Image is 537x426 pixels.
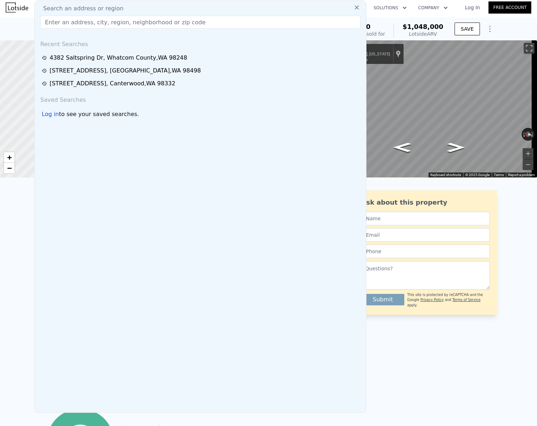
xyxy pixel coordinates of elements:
[42,54,361,62] a: 4382 Saltspring Dr, Whatcom County,WA 98248
[37,90,363,107] div: Saved Searches
[4,152,15,163] a: Zoom in
[396,50,401,58] a: Show location on map
[361,212,490,225] input: Name
[50,54,187,62] div: 4382 Saltspring Dr , Whatcom County , WA 98248
[42,110,59,119] div: Log in
[508,173,535,177] a: Report a problem
[521,130,535,138] button: Reset the view
[7,164,12,172] span: −
[523,159,533,170] button: Zoom out
[402,30,443,37] div: Lotside ARV
[430,172,461,177] button: Keyboard shortcuts
[361,294,405,305] button: Submit
[465,173,490,177] span: © 2025 Google
[483,22,497,36] button: Show Options
[361,228,490,242] input: Email
[361,245,490,258] input: Phone
[6,2,28,12] img: Lotside
[488,1,531,14] a: Free Account
[412,1,454,14] button: Company
[37,34,363,51] div: Recent Searches
[407,292,490,308] div: This site is protected by reCAPTCHA and the Google and apply.
[42,79,361,88] a: [STREET_ADDRESS], Canterwood,WA 98332
[524,43,535,54] button: Toggle fullscreen view
[326,40,537,177] div: Map
[420,298,444,302] a: Privacy Policy
[455,22,480,35] button: SAVE
[59,110,139,119] span: to see your saved searches.
[4,163,15,174] a: Zoom out
[523,148,533,159] button: Zoom in
[7,153,12,162] span: +
[402,23,443,30] span: $1,048,000
[440,141,472,154] path: Go South, Saltspring Dr
[386,141,419,154] path: Go North, Saltspring Dr
[494,173,504,177] a: Terms (opens in new tab)
[368,1,412,14] button: Solutions
[50,79,175,88] div: [STREET_ADDRESS] , Canterwood , WA 98332
[37,4,123,13] span: Search an address or region
[452,298,481,302] a: Terms of Service
[326,40,537,177] div: Street View
[42,66,361,75] a: [STREET_ADDRESS], [GEOGRAPHIC_DATA],WA 98498
[531,128,535,141] button: Rotate clockwise
[456,4,488,11] a: Log In
[50,66,201,75] div: [STREET_ADDRESS] , [GEOGRAPHIC_DATA] , WA 98498
[361,197,490,207] div: Ask about this property
[522,128,526,141] button: Rotate counterclockwise
[40,16,360,29] input: Enter an address, city, region, neighborhood or zip code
